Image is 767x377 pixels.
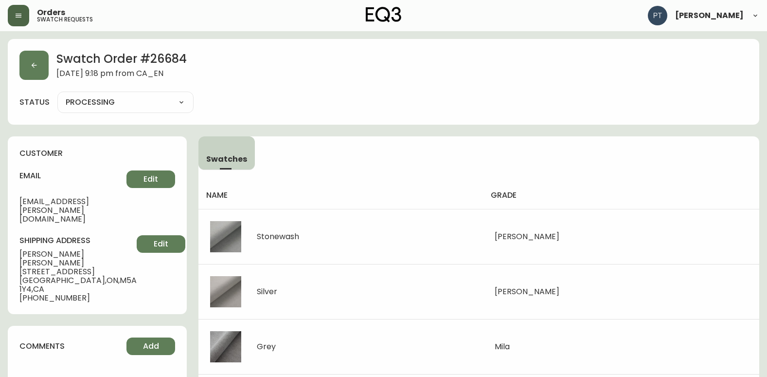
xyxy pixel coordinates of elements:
h4: comments [19,341,65,352]
span: [PERSON_NAME] [675,12,744,19]
img: 986dcd8e1aab7847125929f325458823 [648,6,667,25]
span: Edit [143,174,158,185]
img: logo [366,7,402,22]
img: daa70eb7-ec14-4f4d-b9f8-ab182a9941f4.jpg-thumb.jpg [210,331,241,362]
label: status [19,97,50,108]
span: [PERSON_NAME] [495,286,559,297]
span: [PERSON_NAME] [495,231,559,242]
span: Swatches [206,154,247,164]
span: [EMAIL_ADDRESS][PERSON_NAME][DOMAIN_NAME] [19,197,126,224]
div: Stonewash [257,232,299,241]
h5: swatch requests [37,17,93,22]
button: Edit [126,170,175,188]
span: [PERSON_NAME] [PERSON_NAME] [19,250,137,267]
span: Orders [37,9,65,17]
h4: customer [19,148,175,159]
span: Add [143,341,159,352]
div: Silver [257,287,277,296]
span: Mila [495,341,510,352]
h2: Swatch Order # 26684 [56,51,187,69]
span: [GEOGRAPHIC_DATA] , ON , M5A 1Y4 , CA [19,276,137,294]
button: Add [126,338,175,355]
h4: shipping address [19,235,137,246]
button: Edit [137,235,185,253]
img: 1ef040b2-2de2-424d-b7ba-049843237ed9.jpg-thumb.jpg [210,221,241,252]
h4: grade [491,190,751,201]
img: 4893570a-0a19-48b6-8610-c817494f4be6.jpg-thumb.jpg [210,276,241,307]
span: [PHONE_NUMBER] [19,294,137,302]
span: [DATE] 9:18 pm from CA_EN [56,69,187,80]
h4: email [19,170,126,181]
h4: name [206,190,475,201]
span: [STREET_ADDRESS] [19,267,137,276]
div: Grey [257,342,276,351]
span: Edit [154,239,168,249]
